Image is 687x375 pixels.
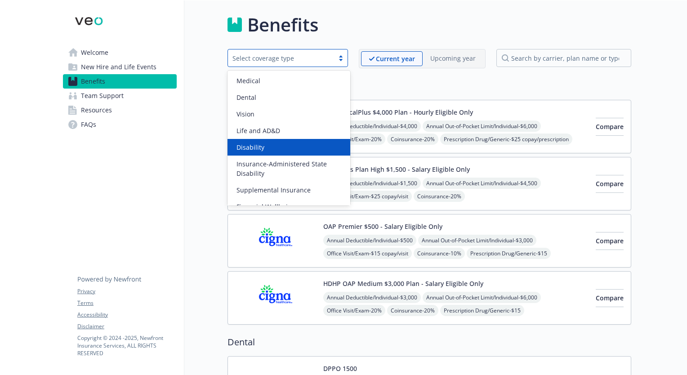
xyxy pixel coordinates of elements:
a: Accessibility [77,311,176,319]
a: Disclaimer [77,322,176,330]
span: Coinsurance - 20% [387,305,438,316]
img: CIGNA carrier logo [235,222,316,260]
span: Disability [236,143,264,152]
span: Compare [596,179,624,188]
span: Annual Out-of-Pocket Limit/Individual - $4,500 [423,178,541,189]
button: Compare [596,175,624,193]
span: Coinsurance - 10% [414,248,465,259]
span: Annual Out-of-Pocket Limit/Individual - $3,000 [418,235,536,246]
a: Welcome [63,45,177,60]
span: Office Visit/Exam - $15 copay/visit [323,248,412,259]
span: Annual Deductible/Individual - $1,500 [323,178,421,189]
a: New Hire and Life Events [63,60,177,74]
span: Compare [596,237,624,245]
button: DPPO 1500 [323,364,357,373]
span: Prescription Drug/Generic - $15 [467,248,551,259]
span: Annual Out-of-Pocket Limit/Individual - $6,000 [423,121,541,132]
a: Team Support [63,89,177,103]
span: Upcoming year [423,51,483,66]
span: Office Visit/Exam - 20% [323,134,385,145]
span: Coinsurance - 20% [387,134,438,145]
span: Prescription Drug/Generic - $15 [440,305,524,316]
h2: Dental [228,335,631,349]
div: Select coverage type [232,54,330,63]
a: Resources [63,103,177,117]
span: Annual Deductible/Individual - $4,000 [323,121,421,132]
span: Team Support [81,89,124,103]
span: Office Visit/Exam - $25 copay/visit [323,191,412,202]
span: Benefits [81,74,105,89]
span: Dental [236,93,256,102]
a: Benefits [63,74,177,89]
span: Medical [236,76,260,85]
span: Supplemental Insurance [236,185,311,195]
span: Financial Wellbeing [236,202,295,211]
button: OAP Premier $500 - Salary Eligible Only [323,222,442,231]
span: Compare [596,294,624,302]
p: Copyright © 2024 - 2025 , Newfront Insurance Services, ALL RIGHTS RESERVED [77,334,176,357]
button: HDHP LocalPlus $4,000 Plan - Hourly Eligible Only [323,107,473,117]
span: Vision [236,109,254,119]
img: CIGNA carrier logo [235,279,316,317]
h2: Medical [228,79,631,93]
a: Terms [77,299,176,307]
span: Prescription Drug/Generic - $25 copay/prescription [440,134,572,145]
span: Coinsurance - 20% [414,191,465,202]
span: Life and AD&D [236,126,280,135]
span: Annual Deductible/Individual - $500 [323,235,416,246]
button: Compare [596,232,624,250]
span: Insurance-Administered State Disability [236,159,345,178]
span: Annual Out-of-Pocket Limit/Individual - $6,000 [423,292,541,303]
span: Welcome [81,45,108,60]
input: search by carrier, plan name or type [496,49,631,67]
span: New Hire and Life Events [81,60,156,74]
a: FAQs [63,117,177,132]
button: Compare [596,118,624,136]
span: Compare [596,122,624,131]
span: FAQs [81,117,96,132]
a: Privacy [77,287,176,295]
span: Office Visit/Exam - 20% [323,305,385,316]
span: Annual Deductible/Individual - $3,000 [323,292,421,303]
button: Compare [596,289,624,307]
button: Local Plus Plan High $1,500 - Salary Eligible Only [323,165,470,174]
p: Upcoming year [430,54,476,63]
span: Resources [81,103,112,117]
p: Current year [376,54,415,63]
button: HDHP OAP Medium $3,000 Plan - Salary Eligible Only [323,279,483,288]
h1: Benefits [247,11,318,38]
